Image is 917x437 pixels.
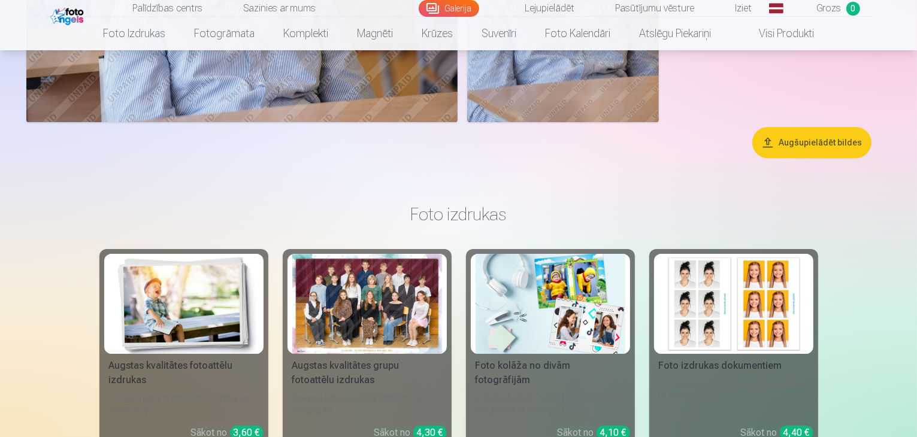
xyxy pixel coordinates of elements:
div: [DEMOGRAPHIC_DATA] neaizmirstami mirkļi vienā skaistā bildē [471,392,630,416]
div: Foto izdrukas dokumentiem [654,359,813,373]
div: Augstas kvalitātes fotoattēlu izdrukas [104,359,264,387]
a: Krūzes [407,17,467,50]
div: Augstas kvalitātes grupu fotoattēlu izdrukas [287,359,447,387]
a: Foto izdrukas [89,17,180,50]
a: Fotogrāmata [180,17,269,50]
a: Visi produkti [725,17,828,50]
div: Universālas foto izdrukas dokumentiem (6 fotogrāfijas) [654,378,813,416]
img: Foto izdrukas dokumentiem [659,254,809,354]
div: 210 gsm papīrs, piesātināta krāsa un detalizācija [104,392,264,416]
a: Magnēti [343,17,407,50]
button: Augšupielādēt bildes [752,127,871,158]
a: Suvenīri [467,17,531,50]
span: Grozs [817,1,842,16]
h3: Foto izdrukas [109,204,809,225]
div: Foto kolāža no divām fotogrāfijām [471,359,630,387]
a: Foto kalendāri [531,17,625,50]
span: 0 [846,2,860,16]
img: Foto kolāža no divām fotogrāfijām [476,254,625,354]
a: Atslēgu piekariņi [625,17,725,50]
img: /fa1 [50,5,87,25]
img: Augstas kvalitātes fotoattēlu izdrukas [109,254,259,354]
div: Spilgtas krāsas uz Fuji Film Crystal fotopapīra [287,392,447,416]
a: Komplekti [269,17,343,50]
